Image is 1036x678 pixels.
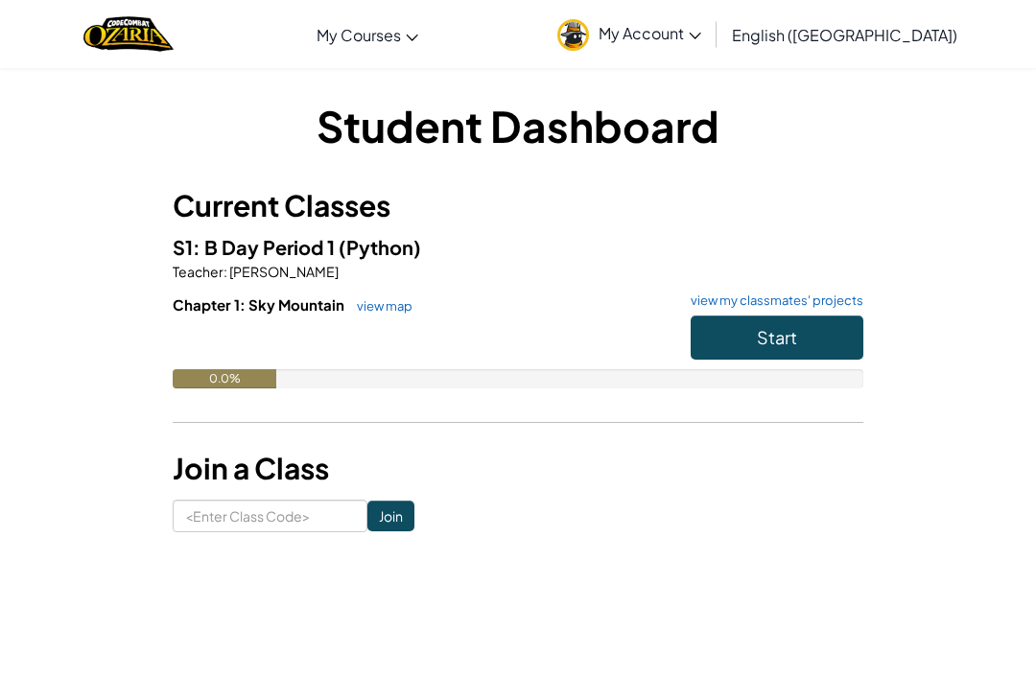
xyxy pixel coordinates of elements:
[367,501,414,531] input: Join
[173,369,276,388] div: 0.0%
[339,235,421,259] span: (Python)
[83,14,173,54] img: Home
[691,316,863,360] button: Start
[722,9,967,60] a: English ([GEOGRAPHIC_DATA])
[557,19,589,51] img: avatar
[757,326,797,348] span: Start
[173,96,863,155] h1: Student Dashboard
[83,14,173,54] a: Ozaria by CodeCombat logo
[307,9,428,60] a: My Courses
[227,263,339,280] span: [PERSON_NAME]
[317,25,401,45] span: My Courses
[681,294,863,307] a: view my classmates' projects
[173,263,224,280] span: Teacher
[173,295,347,314] span: Chapter 1: Sky Mountain
[599,23,701,43] span: My Account
[548,4,711,64] a: My Account
[173,447,863,490] h3: Join a Class
[173,184,863,227] h3: Current Classes
[347,298,412,314] a: view map
[732,25,957,45] span: English ([GEOGRAPHIC_DATA])
[173,235,339,259] span: S1: B Day Period 1
[173,500,367,532] input: <Enter Class Code>
[224,263,227,280] span: :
